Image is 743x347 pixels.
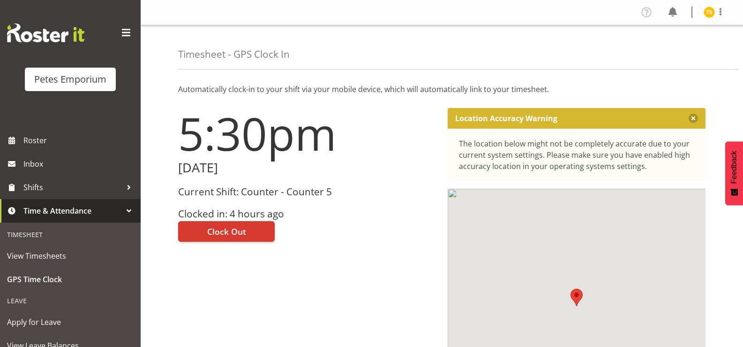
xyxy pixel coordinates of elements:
span: Clock Out [207,225,246,238]
p: Automatically clock-in to your shift via your mobile device, which will automatically link to you... [178,84,705,95]
h4: Timesheet - GPS Clock In [178,49,290,60]
button: Feedback - Show survey [725,141,743,205]
a: Apply for Leave [2,310,138,334]
h2: [DATE] [178,161,436,175]
span: Feedback [730,151,738,184]
img: tamara-straker11292.jpg [704,7,715,18]
span: GPS Time Clock [7,272,134,286]
h1: 5:30pm [178,108,436,159]
button: Clock Out [178,221,275,242]
a: View Timesheets [2,244,138,268]
div: Petes Emporium [34,72,106,86]
div: The location below might not be completely accurate due to your current system settings. Please m... [459,138,695,172]
span: Inbox [23,157,136,171]
span: Time & Attendance [23,204,122,218]
span: Apply for Leave [7,315,134,329]
span: View Timesheets [7,249,134,263]
div: Timesheet [2,225,138,244]
span: Roster [23,133,136,147]
img: Rosterit website logo [7,23,84,42]
p: Location Accuracy Warning [455,114,557,123]
h3: Current Shift: Counter - Counter 5 [178,186,436,197]
a: GPS Time Clock [2,268,138,291]
h3: Clocked in: 4 hours ago [178,208,436,219]
button: Close message [689,114,698,123]
div: Leave [2,291,138,310]
span: Shifts [23,180,122,194]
